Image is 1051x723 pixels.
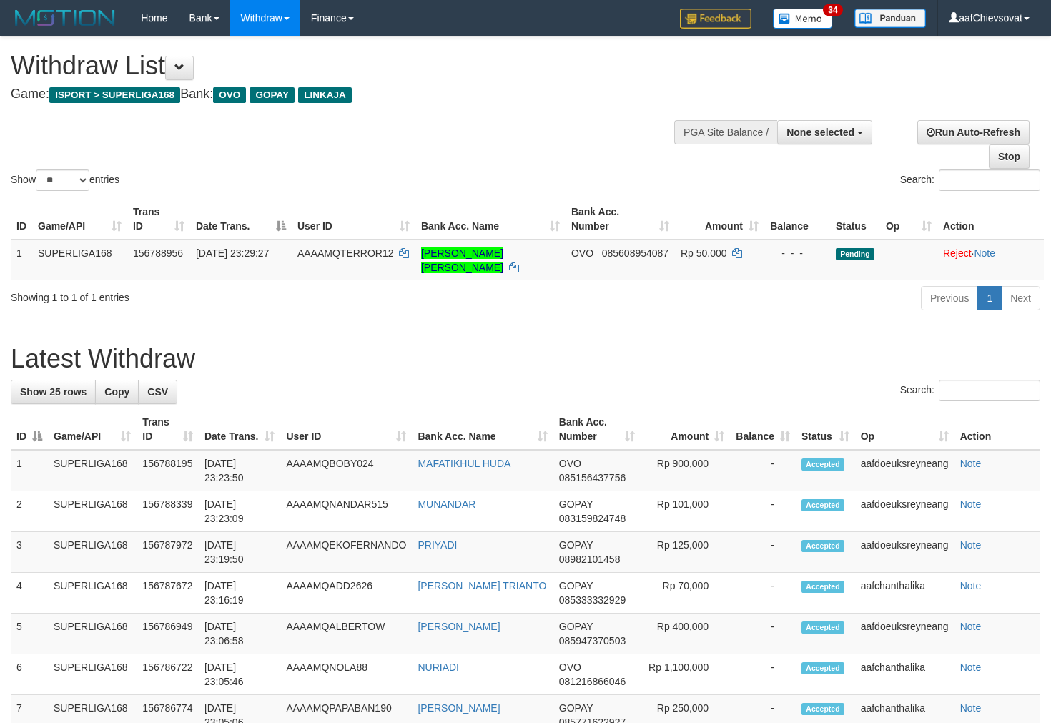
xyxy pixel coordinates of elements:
[571,247,593,259] span: OVO
[32,240,127,280] td: SUPERLIGA168
[196,247,269,259] span: [DATE] 23:29:27
[559,472,626,483] span: Copy 085156437756 to clipboard
[854,9,926,28] img: panduan.png
[939,169,1040,191] input: Search:
[199,491,280,532] td: [DATE] 23:23:09
[989,144,1030,169] a: Stop
[137,532,199,573] td: 156787972
[559,594,626,606] span: Copy 085333332929 to clipboard
[730,532,796,573] td: -
[855,409,954,450] th: Op: activate to sort column ascending
[855,532,954,573] td: aafdoeuksreyneang
[641,532,730,573] td: Rp 125,000
[954,409,1040,450] th: Action
[11,409,48,450] th: ID: activate to sort column descending
[730,409,796,450] th: Balance: activate to sort column ascending
[418,458,510,469] a: MAFATIKHUL HUDA
[199,573,280,614] td: [DATE] 23:16:19
[681,247,727,259] span: Rp 50.000
[412,409,553,450] th: Bank Acc. Name: activate to sort column ascending
[770,246,824,260] div: - - -
[917,120,1030,144] a: Run Auto-Refresh
[900,169,1040,191] label: Search:
[11,240,32,280] td: 1
[786,127,854,138] span: None selected
[11,450,48,491] td: 1
[566,199,675,240] th: Bank Acc. Number: activate to sort column ascending
[11,491,48,532] td: 2
[559,621,593,632] span: GOPAY
[298,87,352,103] span: LINKAJA
[559,661,581,673] span: OVO
[11,614,48,654] td: 5
[730,450,796,491] td: -
[137,654,199,695] td: 156786722
[937,240,1044,280] td: ·
[280,573,412,614] td: AAAAMQADD2626
[199,654,280,695] td: [DATE] 23:05:46
[11,7,119,29] img: MOTION_logo.png
[48,450,137,491] td: SUPERLIGA168
[199,532,280,573] td: [DATE] 23:19:50
[32,199,127,240] th: Game/API: activate to sort column ascending
[280,614,412,654] td: AAAAMQALBERTOW
[250,87,295,103] span: GOPAY
[137,573,199,614] td: 156787672
[836,248,874,260] span: Pending
[559,539,593,551] span: GOPAY
[280,491,412,532] td: AAAAMQNANDAR515
[297,247,394,259] span: AAAAMQTERROR12
[823,4,842,16] span: 34
[36,169,89,191] select: Showentries
[730,654,796,695] td: -
[960,702,982,714] a: Note
[48,614,137,654] td: SUPERLIGA168
[199,450,280,491] td: [DATE] 23:23:50
[11,380,96,404] a: Show 25 rows
[855,573,954,614] td: aafchanthalika
[939,380,1040,401] input: Search:
[559,635,626,646] span: Copy 085947370503 to clipboard
[559,676,626,687] span: Copy 081216866046 to clipboard
[960,498,982,510] a: Note
[900,380,1040,401] label: Search:
[977,286,1002,310] a: 1
[49,87,180,103] span: ISPORT > SUPERLIGA168
[559,580,593,591] span: GOPAY
[11,169,119,191] label: Show entries
[20,386,87,398] span: Show 25 rows
[559,498,593,510] span: GOPAY
[95,380,139,404] a: Copy
[777,120,872,144] button: None selected
[280,654,412,695] td: AAAAMQNOLA88
[641,450,730,491] td: Rp 900,000
[855,450,954,491] td: aafdoeuksreyneang
[559,458,581,469] span: OVO
[764,199,830,240] th: Balance
[133,247,183,259] span: 156788956
[559,513,626,524] span: Copy 083159824748 to clipboard
[138,380,177,404] a: CSV
[553,409,641,450] th: Bank Acc. Number: activate to sort column ascending
[418,661,459,673] a: NURIADI
[960,621,982,632] a: Note
[960,539,982,551] a: Note
[137,450,199,491] td: 156788195
[137,409,199,450] th: Trans ID: activate to sort column ascending
[960,580,982,591] a: Note
[773,9,833,29] img: Button%20Memo.svg
[559,554,621,565] span: Copy 08982101458 to clipboard
[48,409,137,450] th: Game/API: activate to sort column ascending
[830,199,880,240] th: Status
[1001,286,1040,310] a: Next
[48,491,137,532] td: SUPERLIGA168
[418,702,500,714] a: [PERSON_NAME]
[730,491,796,532] td: -
[801,703,844,715] span: Accepted
[641,409,730,450] th: Amount: activate to sort column ascending
[602,247,668,259] span: Copy 085608954087 to clipboard
[421,247,503,273] a: [PERSON_NAME] [PERSON_NAME]
[855,614,954,654] td: aafdoeuksreyneang
[280,450,412,491] td: AAAAMQBOBY024
[280,409,412,450] th: User ID: activate to sort column ascending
